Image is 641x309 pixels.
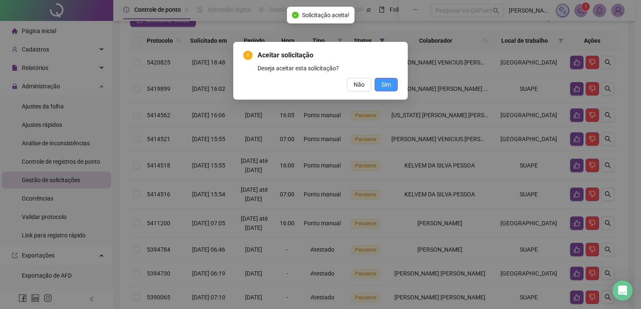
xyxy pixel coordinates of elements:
span: Sim [381,80,391,89]
button: Não [347,78,371,91]
button: Sim [375,78,398,91]
div: Open Intercom Messenger [612,281,633,301]
span: Não [354,80,365,89]
span: exclamation-circle [243,51,253,60]
div: Deseja aceitar esta solicitação? [258,64,398,73]
span: Solicitação aceita! [302,10,349,20]
span: Aceitar solicitação [258,50,398,60]
span: check-circle [292,12,299,18]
